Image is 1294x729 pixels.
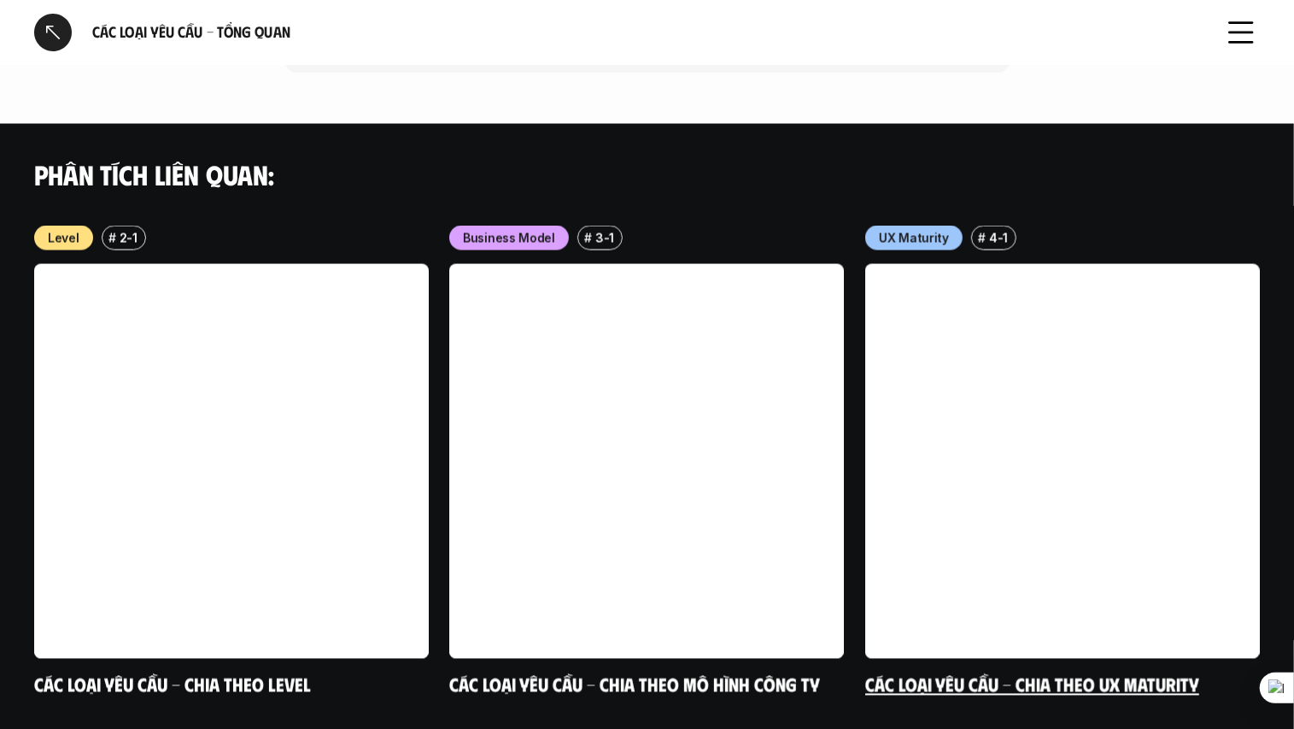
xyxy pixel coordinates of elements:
[879,229,949,247] p: UX Maturity
[120,229,138,247] p: 2-1
[449,673,820,696] a: Các loại yêu cầu - Chia theo mô hình công ty
[989,229,1008,247] p: 4-1
[34,673,311,696] a: Các loại yêu cầu - Chia theo level
[108,232,116,244] h6: #
[92,22,1202,42] h6: Các loại yêu cầu - Tổng quan
[977,232,985,244] h6: #
[584,232,592,244] h6: #
[48,229,79,247] p: Level
[595,229,614,247] p: 3-1
[463,229,555,247] p: Business Model
[34,158,1260,191] h4: Phân tích liên quan:
[865,673,1199,696] a: Các loại yêu cầu - Chia theo UX Maturity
